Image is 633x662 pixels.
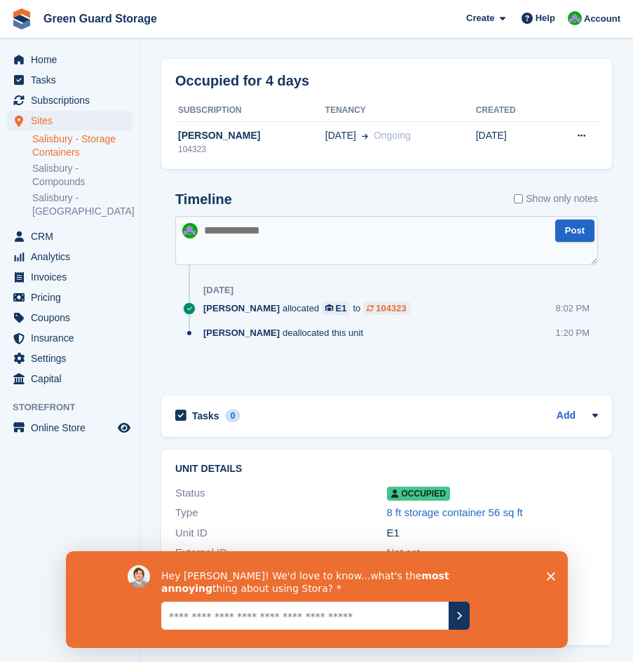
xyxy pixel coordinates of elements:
[175,143,325,156] div: 104323
[7,288,132,307] a: menu
[31,288,115,307] span: Pricing
[203,326,280,339] span: [PERSON_NAME]
[7,418,132,438] a: menu
[32,162,132,189] a: Salisbury - Compounds
[175,545,387,561] div: External ID
[175,505,387,521] div: Type
[7,369,132,389] a: menu
[31,418,115,438] span: Online Store
[31,349,115,368] span: Settings
[7,111,132,130] a: menu
[32,191,132,218] a: Salisbury - [GEOGRAPHIC_DATA]
[32,133,132,159] a: Salisbury - Storage Containers
[555,219,594,243] button: Post
[175,464,598,475] h2: Unit details
[466,11,494,25] span: Create
[11,8,32,29] img: stora-icon-8386f47178a22dfd0bd8f6a31ec36ba5ce8667c1dd55bd0f319d3a0aa187defe.svg
[182,223,198,238] img: Jonathan Bailey
[175,128,325,143] div: [PERSON_NAME]
[175,485,387,501] div: Status
[203,302,280,315] span: [PERSON_NAME]
[514,191,523,206] input: Show only notes
[203,285,233,296] div: [DATE]
[387,487,450,501] span: Occupied
[7,50,132,69] a: menu
[514,191,598,206] label: Show only notes
[387,525,599,541] div: E1
[225,410,241,422] div: 0
[203,302,417,315] div: allocated to
[556,326,590,339] div: 1:20 PM
[376,302,406,315] div: 104323
[476,121,547,163] td: [DATE]
[536,11,555,25] span: Help
[31,328,115,348] span: Insurance
[175,191,232,208] h2: Timeline
[7,247,132,266] a: menu
[387,545,599,561] div: Not set
[175,70,309,91] h2: Occupied for 4 days
[66,551,568,648] iframe: Survey by David from Stora
[175,100,325,122] th: Subscription
[568,11,582,25] img: Jonathan Bailey
[31,308,115,327] span: Coupons
[7,328,132,348] a: menu
[374,130,411,141] span: Ongoing
[7,267,132,287] a: menu
[7,308,132,327] a: menu
[203,326,370,339] div: deallocated this unit
[192,410,219,422] h2: Tasks
[557,408,576,424] a: Add
[7,227,132,246] a: menu
[31,70,115,90] span: Tasks
[322,302,350,315] a: E1
[116,419,132,436] a: Preview store
[31,50,115,69] span: Home
[31,267,115,287] span: Invoices
[7,70,132,90] a: menu
[31,111,115,130] span: Sites
[336,302,347,315] div: E1
[175,525,387,541] div: Unit ID
[31,247,115,266] span: Analytics
[325,100,476,122] th: Tenancy
[13,400,139,414] span: Storefront
[31,369,115,389] span: Capital
[476,100,547,122] th: Created
[556,302,590,315] div: 8:02 PM
[7,90,132,110] a: menu
[38,7,163,30] a: Green Guard Storage
[387,506,523,518] a: 8 ft storage container 56 sq ft
[584,12,620,26] span: Account
[325,128,356,143] span: [DATE]
[7,349,132,368] a: menu
[31,227,115,246] span: CRM
[31,90,115,110] span: Subscriptions
[363,302,409,315] a: 104323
